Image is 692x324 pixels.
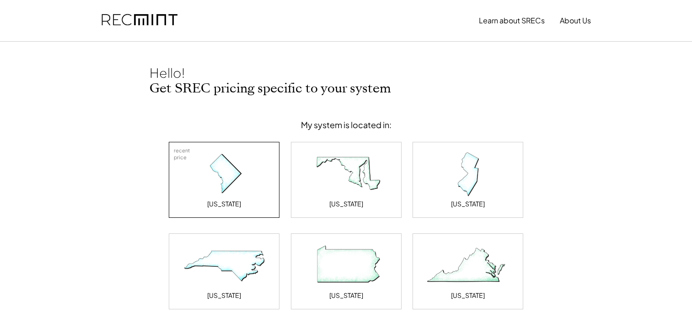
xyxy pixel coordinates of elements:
h2: Get SREC pricing specific to your system [150,81,543,97]
button: About Us [560,11,591,30]
div: Hello! [150,65,241,81]
img: Virginia [422,243,514,289]
div: [US_STATE] [207,200,241,209]
img: Maryland [300,151,392,197]
img: recmint-logotype%403x.png [102,5,177,36]
div: [US_STATE] [329,200,363,209]
img: North Carolina [178,243,270,289]
div: [US_STATE] [329,291,363,300]
img: Pennsylvania [300,243,392,289]
button: Learn about SRECs [479,11,545,30]
img: District of Columbia [178,151,270,197]
div: [US_STATE] [207,291,241,300]
img: New Jersey [422,151,514,197]
div: [US_STATE] [451,291,485,300]
div: [US_STATE] [451,200,485,209]
div: My system is located in: [301,119,392,130]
